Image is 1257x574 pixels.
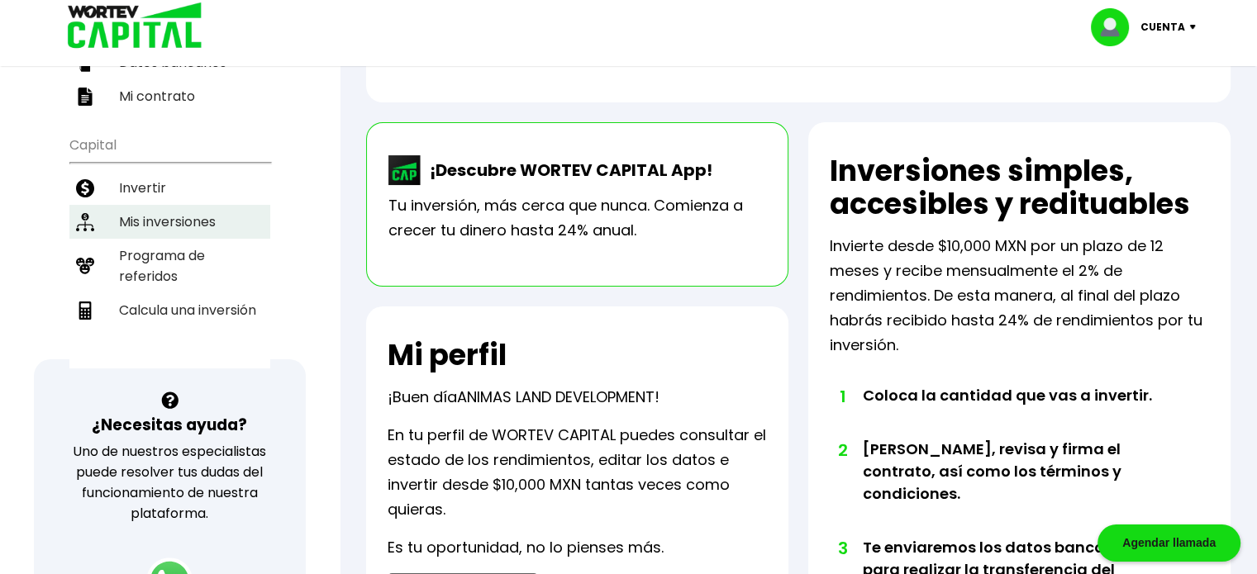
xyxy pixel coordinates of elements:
[388,423,767,522] p: En tu perfil de WORTEV CAPITAL puedes consultar el estado de los rendimientos, editar los datos e...
[1185,25,1207,30] img: icon-down
[69,79,270,113] a: Mi contrato
[838,438,846,463] span: 2
[457,387,655,407] span: ANIMAS LAND DEVELOPMENT
[69,239,270,293] a: Programa de referidos
[76,179,94,197] img: invertir-icon.b3b967d7.svg
[830,154,1209,221] h2: Inversiones simples, accesibles y redituables
[69,171,270,205] a: Invertir
[69,293,270,327] a: Calcula una inversión
[388,385,659,410] p: ¡Buen día !
[388,339,507,372] h2: Mi perfil
[55,441,284,524] p: Uno de nuestros especialistas puede resolver tus dudas del funcionamiento de nuestra plataforma.
[76,301,94,320] img: calculadora-icon.17d418c4.svg
[830,234,1209,358] p: Invierte desde $10,000 MXN por un plazo de 12 meses y recibe mensualmente el 2% de rendimientos. ...
[421,158,712,183] p: ¡Descubre WORTEV CAPITAL App!
[76,88,94,106] img: contrato-icon.f2db500c.svg
[388,535,664,560] p: Es tu oportunidad, no lo pienses más.
[92,413,247,437] h3: ¿Necesitas ayuda?
[1097,524,1240,562] div: Agendar llamada
[388,155,421,185] img: wortev-capital-app-icon
[838,536,846,561] span: 3
[863,438,1171,536] li: [PERSON_NAME], revisa y firma el contrato, así como los términos y condiciones.
[388,193,766,243] p: Tu inversión, más cerca que nunca. Comienza a crecer tu dinero hasta 24% anual.
[69,205,270,239] a: Mis inversiones
[76,257,94,275] img: recomiendanos-icon.9b8e9327.svg
[1140,15,1185,40] p: Cuenta
[838,384,846,409] span: 1
[69,126,270,368] ul: Capital
[863,384,1171,438] li: Coloca la cantidad que vas a invertir.
[76,213,94,231] img: inversiones-icon.6695dc30.svg
[1091,8,1140,46] img: profile-image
